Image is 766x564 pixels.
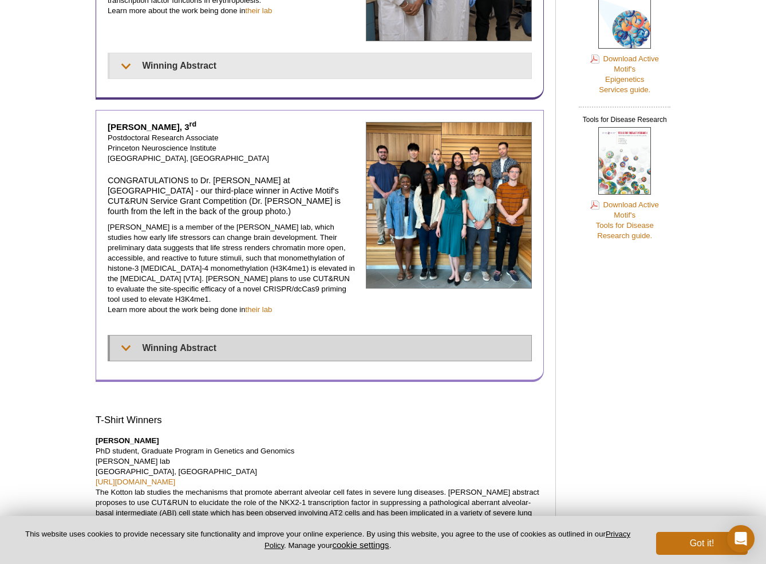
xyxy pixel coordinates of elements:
summary: Winning Abstract [110,336,531,361]
p: PhD student, Graduate Program in Genetics and Genomics [PERSON_NAME] lab [GEOGRAPHIC_DATA], [GEOG... [96,436,544,528]
span: Postdoctoral Research Associate [108,133,219,142]
strong: [PERSON_NAME], 3 [108,122,196,132]
sup: rd [189,120,197,128]
strong: [PERSON_NAME] [96,436,159,445]
p: This website uses cookies to provide necessary site functionality and improve your online experie... [18,529,637,551]
div: Open Intercom Messenger [727,525,755,553]
span: Princeton Neuroscience Institute [108,144,216,152]
summary: Winning Abstract [110,53,531,78]
a: their lab [245,6,272,15]
h2: Tools for Disease Research [579,107,670,127]
a: Download Active Motif'sTools for DiseaseResearch guide. [590,199,659,241]
span: [GEOGRAPHIC_DATA], [GEOGRAPHIC_DATA] [108,154,269,163]
a: their lab [245,305,272,314]
img: Tools for Disease Research [598,127,651,195]
a: Privacy Policy [264,530,630,549]
p: [PERSON_NAME] is a member of the [PERSON_NAME] lab, which studies how early life stressors can ch... [108,222,357,315]
button: cookie settings [332,540,389,550]
h3: T-Shirt Winners [96,413,544,427]
button: Got it! [656,532,748,555]
h4: CONGRATULATIONS to Dr. [PERSON_NAME] at [GEOGRAPHIC_DATA] - our third-place winner in Active Moti... [108,175,357,216]
a: [URL][DOMAIN_NAME] [96,478,175,486]
a: Download Active Motif'sEpigeneticsServices guide. [590,53,659,95]
img: Jay Kim [366,122,532,289]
